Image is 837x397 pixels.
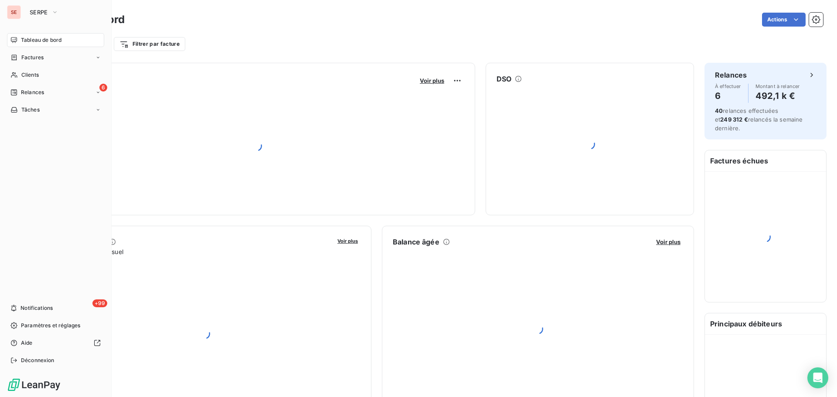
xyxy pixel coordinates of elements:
span: Tableau de bord [21,36,61,44]
span: Voir plus [337,238,358,244]
span: Clients [21,71,39,79]
span: Voir plus [420,77,444,84]
span: 249 312 € [720,116,748,123]
button: Voir plus [417,77,447,85]
div: Open Intercom Messenger [807,367,828,388]
span: Déconnexion [21,356,54,364]
button: Filtrer par facture [114,37,185,51]
span: +99 [92,299,107,307]
span: relances effectuées et relancés la semaine dernière. [715,107,803,132]
h4: 6 [715,89,741,103]
span: Tâches [21,106,40,114]
span: Paramètres et réglages [21,322,80,329]
span: 40 [715,107,723,114]
button: Voir plus [653,238,683,246]
h4: 492,1 k € [755,89,800,103]
h6: Principaux débiteurs [705,313,826,334]
a: Aide [7,336,104,350]
span: Factures [21,54,44,61]
span: Chiffre d'affaires mensuel [49,247,331,256]
a: 6Relances [7,85,104,99]
h6: Balance âgée [393,237,439,247]
button: Voir plus [335,237,361,244]
a: Tableau de bord [7,33,104,47]
button: Actions [762,13,806,27]
span: Aide [21,339,33,347]
span: Voir plus [656,238,680,245]
h6: DSO [497,74,511,84]
span: À effectuer [715,84,741,89]
h6: Factures échues [705,150,826,171]
span: Relances [21,88,44,96]
h6: Relances [715,70,747,80]
span: 6 [99,84,107,92]
span: Montant à relancer [755,84,800,89]
span: SERPE [30,9,48,16]
a: Paramètres et réglages [7,319,104,333]
span: Notifications [20,304,53,312]
div: SE [7,5,21,19]
a: Clients [7,68,104,82]
a: Tâches [7,103,104,117]
img: Logo LeanPay [7,378,61,392]
a: Factures [7,51,104,64]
